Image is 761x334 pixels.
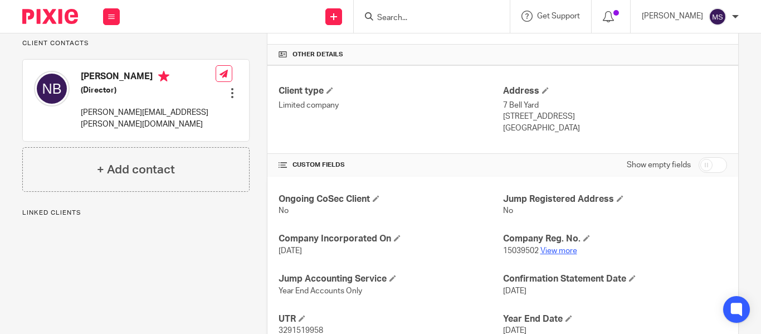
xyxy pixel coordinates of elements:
[22,209,250,217] p: Linked clients
[540,247,577,255] a: View more
[279,85,503,97] h4: Client type
[503,287,526,295] span: [DATE]
[709,8,726,26] img: svg%3E
[22,39,250,48] p: Client contacts
[503,313,727,325] h4: Year End Date
[503,123,727,134] p: [GEOGRAPHIC_DATA]
[503,233,727,245] h4: Company Reg. No.
[97,161,175,178] h4: + Add contact
[279,273,503,285] h4: Jump Accounting Service
[503,247,539,255] span: 15039502
[537,12,580,20] span: Get Support
[279,161,503,170] h4: CUSTOM FIELDS
[81,71,216,85] h4: [PERSON_NAME]
[503,85,727,97] h4: Address
[279,313,503,325] h4: UTR
[503,111,727,122] p: [STREET_ADDRESS]
[81,107,216,130] p: [PERSON_NAME][EMAIL_ADDRESS][PERSON_NAME][DOMAIN_NAME]
[503,207,513,215] span: No
[158,71,169,82] i: Primary
[503,273,727,285] h4: Confirmation Statement Date
[22,9,78,24] img: Pixie
[279,100,503,111] p: Limited company
[627,159,691,171] label: Show empty fields
[279,247,302,255] span: [DATE]
[34,71,70,107] img: svg%3E
[279,287,362,295] span: Year End Accounts Only
[81,85,216,96] h5: (Director)
[279,193,503,205] h4: Ongoing CoSec Client
[279,207,289,215] span: No
[503,193,727,205] h4: Jump Registered Address
[642,11,703,22] p: [PERSON_NAME]
[503,100,727,111] p: 7 Bell Yard
[292,50,343,59] span: Other details
[279,233,503,245] h4: Company Incorporated On
[376,13,476,23] input: Search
